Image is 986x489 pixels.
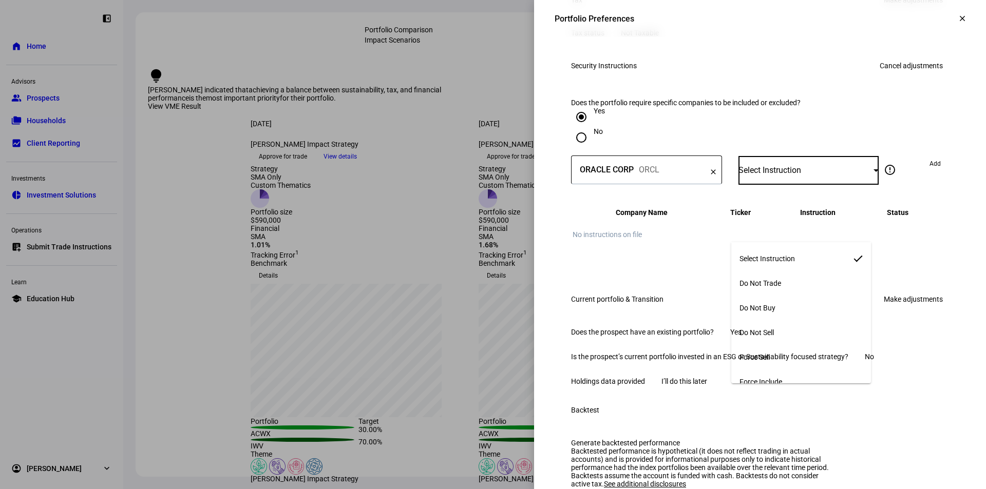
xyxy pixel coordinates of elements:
[739,279,781,287] span: Do Not Trade
[739,304,775,312] span: Do Not Buy
[739,353,770,361] span: Force Sell
[739,378,782,386] span: Force Include
[739,328,774,337] span: Do Not Sell
[739,255,795,263] span: Select Instruction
